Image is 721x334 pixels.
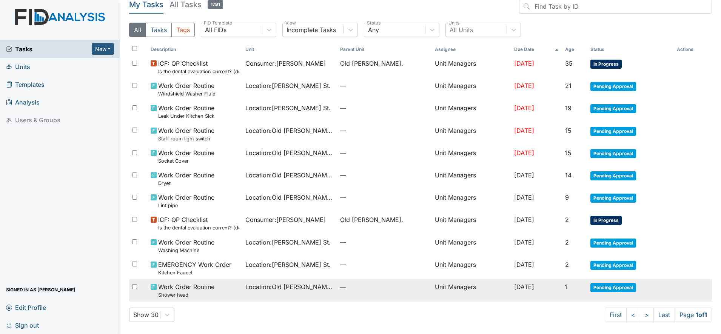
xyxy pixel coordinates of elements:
small: Is the dental evaluation current? (document the date, oral rating, and goal # if needed in the co... [158,68,239,75]
span: Pending Approval [590,127,636,136]
span: ICF: QP Checklist Is the dental evaluation current? (document the date, oral rating, and goal # i... [158,215,239,231]
td: Unit Managers [432,56,511,78]
span: Units [6,61,30,72]
span: [DATE] [514,171,534,179]
th: Toggle SortBy [562,43,587,56]
span: 35 [565,60,573,67]
span: [DATE] [514,283,534,291]
span: Location : Old [PERSON_NAME]. [245,126,334,135]
button: Tasks [146,23,172,37]
span: Location : [PERSON_NAME] St. [245,260,331,269]
span: 2 [565,261,569,268]
td: Unit Managers [432,190,511,212]
a: Tasks [6,45,92,54]
small: Staff room light switch [158,135,214,142]
span: — [340,126,429,135]
span: 21 [565,82,572,89]
span: In Progress [590,60,622,69]
div: Incomplete Tasks [287,25,336,34]
span: 14 [565,171,572,179]
input: Toggle All Rows Selected [132,46,137,51]
th: Toggle SortBy [148,43,242,56]
span: Work Order Routine Staff room light switch [158,126,214,142]
span: Work Order Routine Lint pipe [158,193,214,209]
span: Location : [PERSON_NAME] St. [245,238,331,247]
span: Pending Approval [590,171,636,180]
small: Lint pipe [158,202,214,209]
span: — [340,171,429,180]
span: [DATE] [514,261,534,268]
span: ICF: QP Checklist Is the dental evaluation current? (document the date, oral rating, and goal # i... [158,59,239,75]
div: Any [368,25,379,34]
a: First [605,308,627,322]
span: — [340,238,429,247]
td: Unit Managers [432,279,511,302]
span: Templates [6,78,45,90]
small: Dryer [158,180,214,187]
nav: task-pagination [605,308,712,322]
span: [DATE] [514,216,534,223]
span: 15 [565,127,572,134]
span: Analysis [6,96,40,108]
span: — [340,260,429,269]
small: Washing Machine [158,247,214,254]
button: New [92,43,114,55]
span: Pending Approval [590,194,636,203]
span: 1 [565,283,568,291]
strong: 1 of 1 [696,311,707,319]
span: Location : Old [PERSON_NAME]. [245,193,334,202]
span: Work Order Routine Windshield Washer Fluid [158,81,216,97]
small: Leak Under Kitchen Sick [158,112,214,120]
span: Work Order Routine Dryer [158,171,214,187]
span: Pending Approval [590,261,636,270]
small: Windshield Washer Fluid [158,90,216,97]
span: — [340,103,429,112]
span: [DATE] [514,149,534,157]
button: All [129,23,146,37]
td: Unit Managers [432,123,511,145]
span: Pending Approval [590,82,636,91]
span: [DATE] [514,127,534,134]
span: Location : Old [PERSON_NAME]. [245,148,334,157]
td: Unit Managers [432,145,511,168]
div: Show 30 [133,310,159,319]
small: Socket Cover [158,157,214,165]
span: Pending Approval [590,149,636,158]
span: Sign out [6,319,39,331]
span: 19 [565,104,572,112]
small: Shower head [158,291,214,299]
td: Unit Managers [432,212,511,234]
a: Last [653,308,675,322]
span: Work Order Routine Leak Under Kitchen Sick [158,103,214,120]
a: > [640,308,654,322]
span: Location : Old [PERSON_NAME]. [245,282,334,291]
span: Old [PERSON_NAME]. [340,59,403,68]
small: Is the dental evaluation current? (document the date, oral rating, and goal # if needed in the co... [158,224,239,231]
span: Old [PERSON_NAME]. [340,215,403,224]
span: Work Order Routine Washing Machine [158,238,214,254]
div: All Units [450,25,473,34]
span: Page [675,308,712,322]
span: Location : Old [PERSON_NAME]. [245,171,334,180]
th: Toggle SortBy [337,43,432,56]
span: Signed in as [PERSON_NAME] [6,284,75,296]
span: EMERGENCY Work Order Kitchen Faucet [158,260,231,276]
th: Actions [674,43,712,56]
span: — [340,148,429,157]
th: Toggle SortBy [587,43,674,56]
small: Kitchen Faucet [158,269,231,276]
span: Consumer : [PERSON_NAME] [245,59,326,68]
td: Unit Managers [432,168,511,190]
th: Assignee [432,43,511,56]
span: Edit Profile [6,302,46,313]
span: Pending Approval [590,104,636,113]
span: 15 [565,149,572,157]
span: Location : [PERSON_NAME] St. [245,103,331,112]
span: Location : [PERSON_NAME] St. [245,81,331,90]
td: Unit Managers [432,78,511,100]
td: Unit Managers [432,257,511,279]
span: [DATE] [514,60,534,67]
a: < [626,308,640,322]
span: [DATE] [514,104,534,112]
span: [DATE] [514,194,534,201]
